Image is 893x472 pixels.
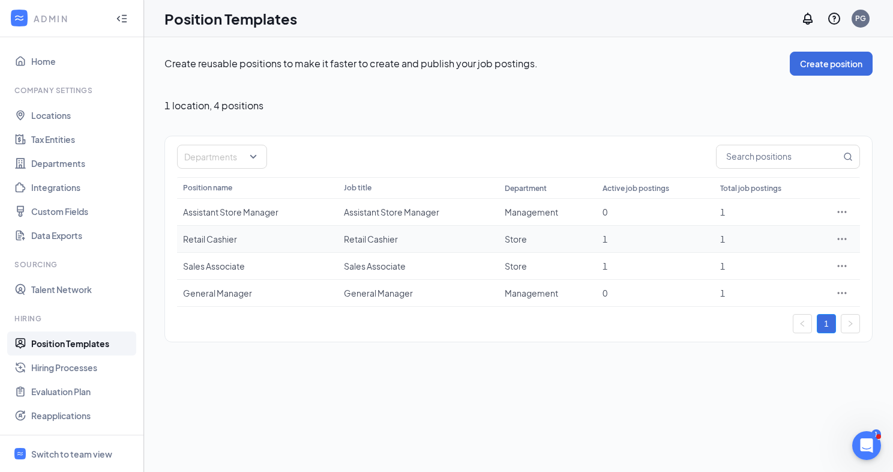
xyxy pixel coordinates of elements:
h1: Position Templates [164,8,297,29]
div: 1 [720,233,818,245]
svg: Ellipses [836,233,848,245]
div: Assistant Store Manager [183,206,332,218]
svg: MagnifyingGlass [843,152,853,162]
div: General Manager [183,287,332,299]
a: Talent Network [31,277,134,301]
svg: Collapse [116,13,128,25]
td: Management [499,199,597,226]
a: Position Templates [31,331,134,356]
iframe: Intercom live chat [852,431,881,460]
th: Total job postings [714,177,824,199]
p: Create reusable positions to make it faster to create and publish your job postings. [164,57,790,70]
svg: Ellipses [836,287,848,299]
a: 1 [817,315,835,333]
svg: QuestionInfo [827,11,841,26]
li: 1 [817,314,836,333]
td: Management [499,280,597,307]
div: 0 [603,287,708,299]
div: 1 [603,260,708,272]
span: left [799,320,806,327]
div: PG [855,13,866,23]
a: Home [31,49,134,73]
div: 1 [603,233,708,245]
a: Custom Fields [31,199,134,223]
span: 1 location , 4 positions [164,100,263,112]
svg: Ellipses [836,260,848,272]
div: Sales Associate [344,260,493,272]
span: Job title [344,183,371,192]
span: right [847,320,854,327]
svg: WorkstreamLogo [16,450,24,458]
span: Position name [183,183,232,192]
a: Integrations [31,175,134,199]
svg: WorkstreamLogo [13,12,25,24]
th: Active job postings [597,177,714,199]
a: Evaluation Plan [31,380,134,404]
svg: Notifications [801,11,815,26]
a: Data Exports [31,223,134,247]
li: Next Page [841,314,860,333]
th: Department [499,177,597,199]
div: Sourcing [14,259,131,270]
div: 1 [871,429,881,440]
button: left [793,314,812,333]
div: 1 [720,260,818,272]
a: Tax Entities [31,127,134,151]
div: Hiring [14,313,131,324]
div: Company Settings [14,85,131,95]
div: General Manager [344,287,493,299]
button: Create position [790,52,873,76]
a: Hiring Processes [31,356,134,380]
div: 0 [603,206,708,218]
li: Previous Page [793,314,812,333]
div: Sales Associate [183,260,332,272]
div: Retail Cashier [344,233,493,245]
input: Search positions [717,145,841,168]
div: 1 [720,287,818,299]
a: Locations [31,103,134,127]
div: Assistant Store Manager [344,206,493,218]
a: Departments [31,151,134,175]
button: right [841,314,860,333]
div: Retail Cashier [183,233,332,245]
td: Store [499,226,597,253]
div: Switch to team view [31,448,112,460]
svg: Ellipses [836,206,848,218]
div: 1 [720,206,818,218]
td: Store [499,253,597,280]
div: ADMIN [34,13,105,25]
a: Reapplications [31,404,134,428]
